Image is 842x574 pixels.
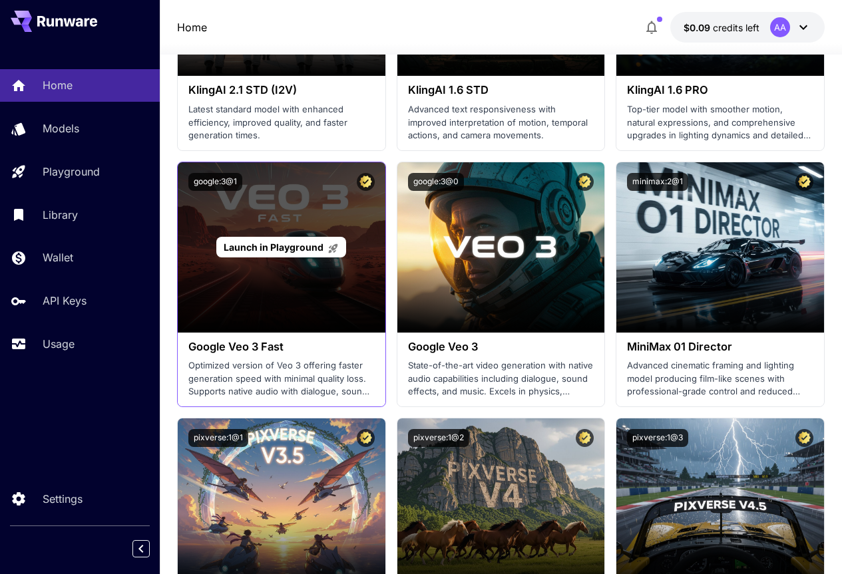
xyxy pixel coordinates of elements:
[43,207,78,223] p: Library
[188,103,375,142] p: Latest standard model with enhanced efficiency, improved quality, and faster generation times.
[627,359,813,398] p: Advanced cinematic framing and lighting model producing film-like scenes with professional-grade ...
[627,103,813,142] p: Top-tier model with smoother motion, natural expressions, and comprehensive upgrades in lighting ...
[43,164,100,180] p: Playground
[684,22,713,33] span: $0.09
[43,336,75,352] p: Usage
[177,19,207,35] a: Home
[357,429,375,447] button: Certified Model – Vetted for best performance and includes a commercial license.
[670,12,825,43] button: $0.08993AA
[397,162,605,333] img: alt
[795,429,813,447] button: Certified Model – Vetted for best performance and includes a commercial license.
[408,173,464,191] button: google:3@0
[357,173,375,191] button: Certified Model – Vetted for best performance and includes a commercial license.
[408,341,594,353] h3: Google Veo 3
[627,429,688,447] button: pixverse:1@3
[188,341,375,353] h3: Google Veo 3 Fast
[627,173,688,191] button: minimax:2@1
[713,22,759,33] span: credits left
[43,120,79,136] p: Models
[770,17,790,37] div: AA
[408,103,594,142] p: Advanced text responsiveness with improved interpretation of motion, temporal actions, and camera...
[43,77,73,93] p: Home
[684,21,759,35] div: $0.08993
[627,341,813,353] h3: MiniMax 01 Director
[142,537,160,561] div: Collapse sidebar
[408,359,594,398] p: State-of-the-art video generation with native audio capabilities including dialogue, sound effect...
[795,173,813,191] button: Certified Model – Vetted for best performance and includes a commercial license.
[627,84,813,96] h3: KlingAI 1.6 PRO
[188,359,375,398] p: Optimized version of Veo 3 offering faster generation speed with minimal quality loss. Supports n...
[43,293,87,309] p: API Keys
[188,173,242,191] button: google:3@1
[616,162,824,333] img: alt
[132,540,150,557] button: Collapse sidebar
[177,19,207,35] nav: breadcrumb
[224,241,323,253] span: Launch in Playground
[188,84,375,96] h3: KlingAI 2.1 STD (I2V)
[576,173,594,191] button: Certified Model – Vetted for best performance and includes a commercial license.
[216,237,346,257] a: Launch in Playground
[576,429,594,447] button: Certified Model – Vetted for best performance and includes a commercial license.
[408,84,594,96] h3: KlingAI 1.6 STD
[43,491,83,507] p: Settings
[188,429,248,447] button: pixverse:1@1
[408,429,469,447] button: pixverse:1@2
[43,249,73,265] p: Wallet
